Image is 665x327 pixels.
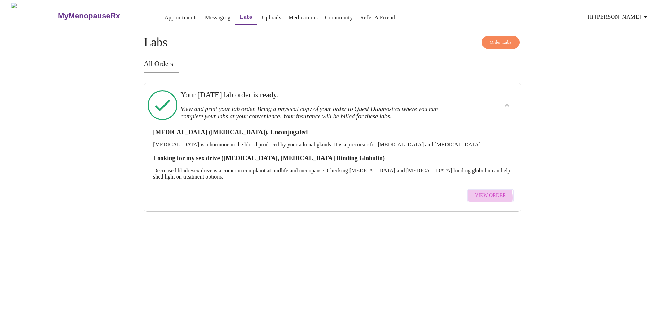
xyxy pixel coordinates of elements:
h3: View and print your lab order. Bring a physical copy of your order to Quest Diagnostics where you... [180,106,448,120]
button: show more [499,97,515,113]
button: Uploads [259,11,284,25]
a: MyMenopauseRx [57,4,148,28]
img: MyMenopauseRx Logo [11,3,57,29]
a: Refer a Friend [360,13,396,22]
a: Appointments [165,13,198,22]
button: Messaging [202,11,233,25]
span: Order Labs [490,38,512,46]
p: Decreased libido/sex drive is a common complaint at midlife and menopause. Checking [MEDICAL_DATA... [153,167,512,180]
h4: Labs [144,36,521,49]
a: Labs [240,12,252,22]
h3: MyMenopauseRx [58,11,120,20]
button: Hi [PERSON_NAME] [585,10,652,24]
h3: [MEDICAL_DATA] ([MEDICAL_DATA]), Unconjugated [153,129,512,136]
a: Medications [289,13,318,22]
span: View Order [475,191,506,200]
h3: Looking for my sex drive ([MEDICAL_DATA], [MEDICAL_DATA] Binding Globulin) [153,155,512,162]
h3: All Orders [144,60,521,68]
span: Hi [PERSON_NAME] [588,12,649,22]
a: View Order [465,185,515,206]
h3: Your [DATE] lab order is ready. [180,90,448,99]
button: View Order [467,189,514,202]
button: Labs [235,10,257,25]
button: Medications [286,11,320,25]
button: Order Labs [482,36,520,49]
button: Community [322,11,356,25]
a: Messaging [205,13,230,22]
button: Appointments [162,11,201,25]
p: [MEDICAL_DATA] is a hormone in the blood produced by your adrenal glands. It is a precursor for [... [153,142,512,148]
a: Uploads [261,13,281,22]
button: Refer a Friend [357,11,398,25]
a: Community [325,13,353,22]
